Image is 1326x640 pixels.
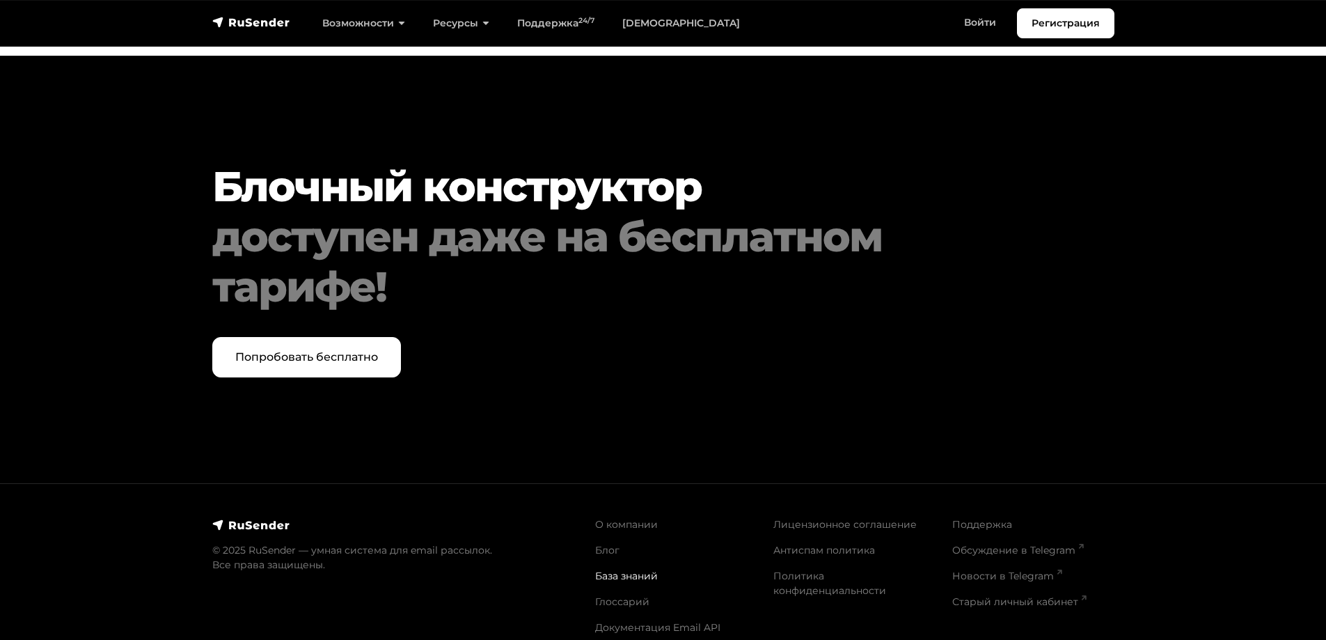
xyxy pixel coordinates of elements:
img: RuSender [212,518,290,532]
img: RuSender [212,15,290,29]
a: Лицензионное соглашение [773,518,917,531]
a: Новости в Telegram [952,570,1062,582]
h2: Блочный конструктор [212,162,1038,312]
a: База знаний [595,570,658,582]
a: Поддержка24/7 [503,9,608,38]
a: Документация Email API [595,621,720,634]
a: Попробовать бесплатно [212,337,401,377]
a: Антиспам политика [773,544,875,556]
a: Войти [950,8,1010,37]
p: © 2025 RuSender — умная система для email рассылок. Все права защищены. [212,543,578,572]
a: Регистрация [1017,8,1114,38]
a: О компании [595,518,658,531]
div: доступен даже на бесплатном тарифе! [212,212,1038,312]
sup: 24/7 [578,16,594,25]
a: Глоссарий [595,595,649,608]
a: Возможности [308,9,419,38]
a: Старый личный кабинет [952,595,1087,608]
a: Блог [595,544,619,556]
a: Обсуждение в Telegram [952,544,1084,556]
a: Поддержка [952,518,1012,531]
a: Ресурсы [419,9,503,38]
a: Политика конфиденциальности [773,570,886,597]
a: [DEMOGRAPHIC_DATA] [608,9,754,38]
